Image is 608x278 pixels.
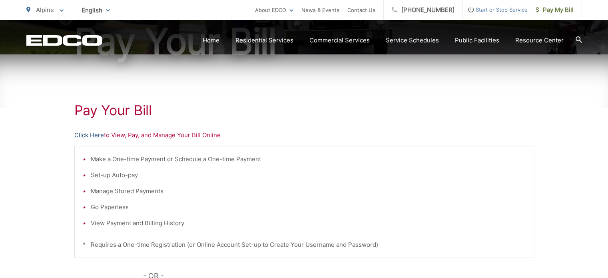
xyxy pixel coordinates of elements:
li: View Payment and Billing History [91,218,526,228]
span: Alpine [36,6,54,14]
a: Home [203,36,219,45]
a: News & Events [301,5,339,15]
a: Service Schedules [386,36,439,45]
span: Pay My Bill [536,5,574,15]
li: Make a One-time Payment or Schedule a One-time Payment [91,154,526,164]
a: Contact Us [347,5,375,15]
li: Go Paperless [91,202,526,212]
a: Public Facilities [455,36,499,45]
li: Manage Stored Payments [91,186,526,196]
a: Resource Center [515,36,564,45]
a: Click Here [74,130,104,140]
li: Set-up Auto-pay [91,170,526,180]
a: Residential Services [235,36,293,45]
p: to View, Pay, and Manage Your Bill Online [74,130,534,140]
h1: Pay Your Bill [74,102,534,118]
a: Commercial Services [309,36,370,45]
span: English [76,3,116,17]
a: About EDCO [255,5,293,15]
p: * Requires a One-time Registration (or Online Account Set-up to Create Your Username and Password) [83,240,526,250]
a: EDCD logo. Return to the homepage. [26,35,102,46]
